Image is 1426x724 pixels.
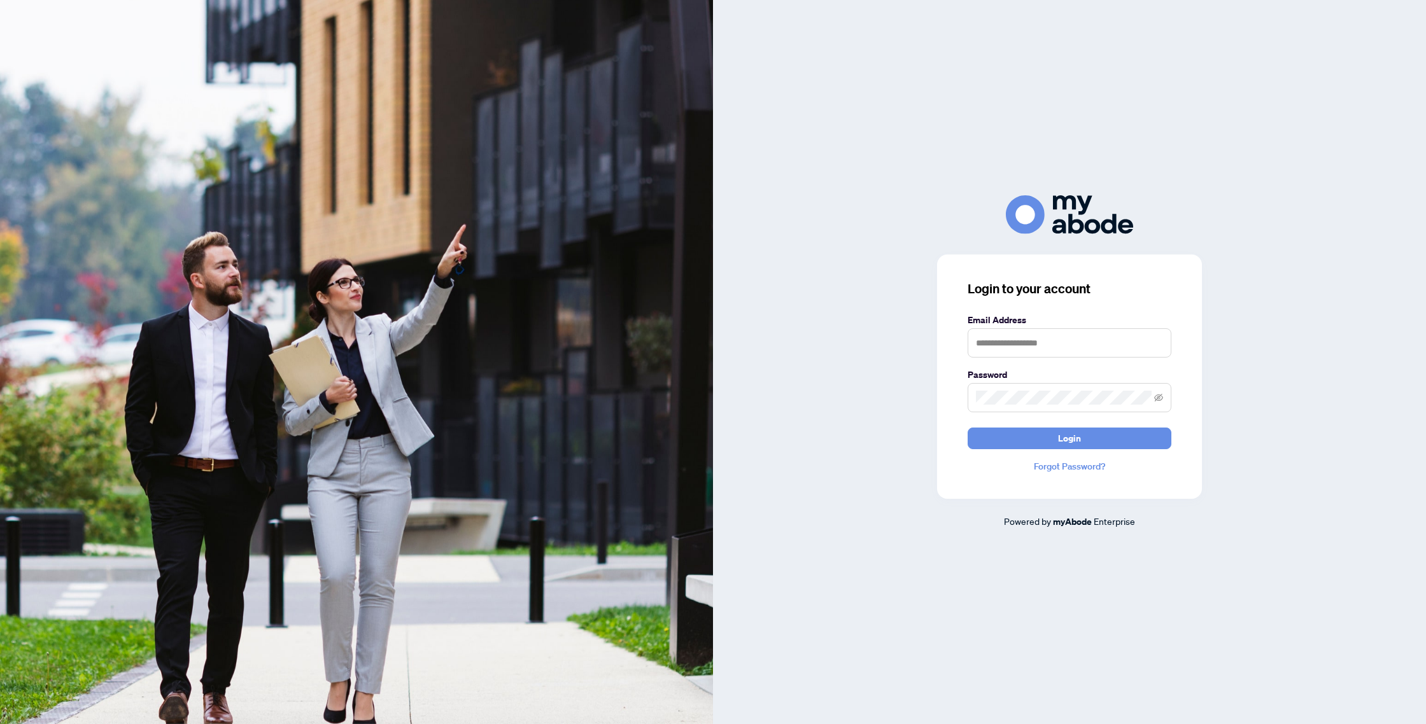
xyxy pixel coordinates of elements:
a: Forgot Password? [968,459,1171,473]
label: Email Address [968,313,1171,327]
span: Enterprise [1094,515,1135,527]
span: Login [1058,428,1081,449]
span: Powered by [1004,515,1051,527]
label: Password [968,368,1171,382]
span: eye-invisible [1154,393,1163,402]
a: myAbode [1053,515,1092,529]
button: Login [968,428,1171,449]
h3: Login to your account [968,280,1171,298]
img: ma-logo [1006,195,1133,234]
